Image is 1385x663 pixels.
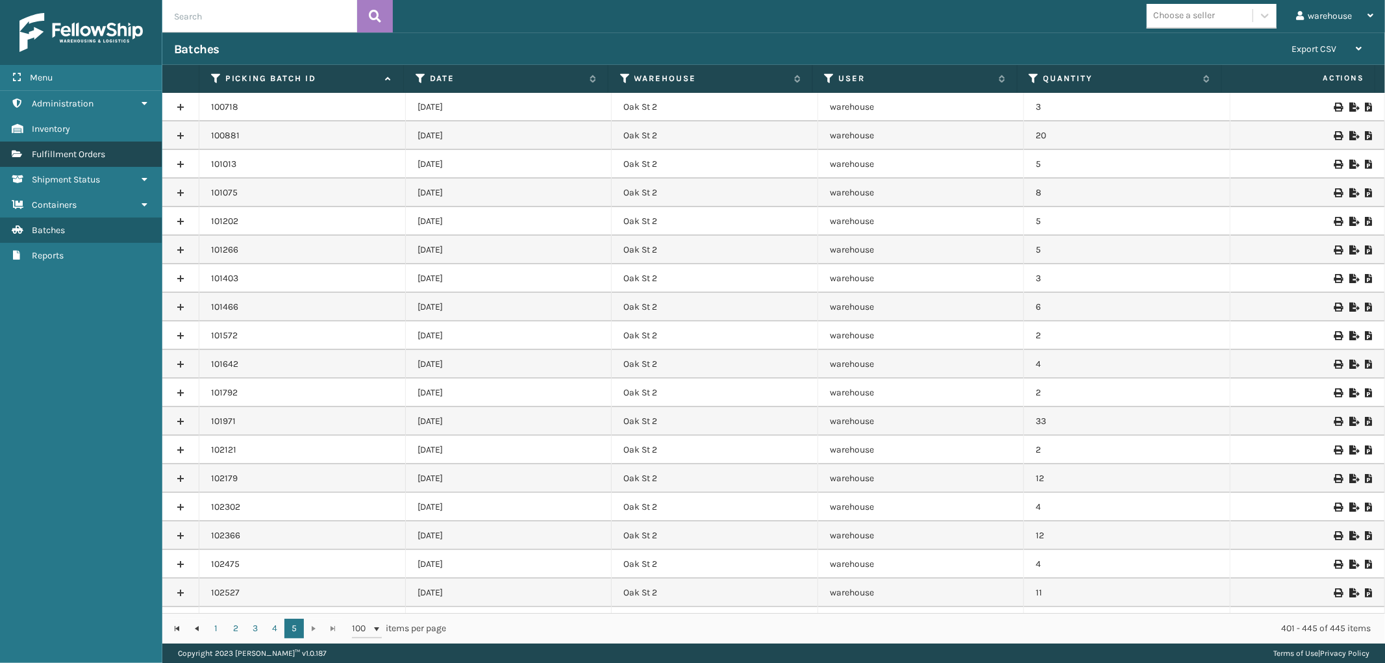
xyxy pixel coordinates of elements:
td: 33 [1024,407,1230,436]
i: Print Picklist Labels [1334,131,1341,140]
span: Actions [1226,68,1372,89]
td: 102302 [199,493,406,521]
td: warehouse [818,607,1025,636]
i: Export to .xls [1349,160,1357,169]
td: warehouse [818,436,1025,464]
i: Print Picklist Labels [1334,531,1341,540]
td: 102366 [199,521,406,550]
label: Quantity [1043,73,1197,84]
td: 5 [1024,236,1230,264]
td: warehouse [818,464,1025,493]
span: Go to the first page [172,623,182,634]
td: Oak St 2 [612,350,818,379]
td: 2 [1024,436,1230,464]
td: 101466 [199,293,406,321]
td: Oak St 2 [612,550,818,579]
div: | [1273,644,1369,663]
i: Print Picklist Labels [1334,303,1341,312]
td: 6 [1024,293,1230,321]
td: 101572 [199,321,406,350]
td: Oak St 2 [612,607,818,636]
td: [DATE] [406,521,612,550]
td: 20 [1024,121,1230,150]
i: Print Picklist [1365,103,1373,112]
i: Print Picklist Labels [1334,245,1341,255]
a: 2 [226,619,245,638]
div: 401 - 445 of 445 items [465,622,1371,635]
img: logo [19,13,143,52]
td: Oak St 2 [612,264,818,293]
span: Shipment Status [32,174,100,185]
td: 4 [1024,550,1230,579]
i: Print Picklist Labels [1334,588,1341,597]
i: Export to .xls [1349,188,1357,197]
i: Print Picklist Labels [1334,274,1341,283]
i: Print Picklist Labels [1334,560,1341,569]
i: Export to .xls [1349,245,1357,255]
td: Oak St 2 [612,179,818,207]
td: Oak St 2 [612,293,818,321]
a: 5 [284,619,304,638]
span: Export CSV [1291,44,1336,55]
td: 12 [1024,464,1230,493]
td: Oak St 2 [612,521,818,550]
i: Print Picklist [1365,474,1373,483]
td: warehouse [818,93,1025,121]
td: [DATE] [406,464,612,493]
td: warehouse [818,550,1025,579]
i: Print Picklist [1365,588,1373,597]
a: Go to the first page [168,619,187,638]
a: Privacy Policy [1320,649,1369,658]
span: Batches [32,225,65,236]
i: Print Picklist [1365,245,1373,255]
i: Print Picklist Labels [1334,217,1341,226]
td: warehouse [818,521,1025,550]
i: Print Picklist Labels [1334,103,1341,112]
span: Reports [32,250,64,261]
td: [DATE] [406,607,612,636]
td: warehouse [818,407,1025,436]
td: warehouse [818,121,1025,150]
i: Print Picklist [1365,417,1373,426]
i: Export to .xls [1349,588,1357,597]
td: warehouse [818,350,1025,379]
td: [DATE] [406,293,612,321]
td: [DATE] [406,550,612,579]
td: warehouse [818,264,1025,293]
td: [DATE] [406,264,612,293]
i: Print Picklist [1365,445,1373,455]
label: Warehouse [634,73,788,84]
span: Inventory [32,123,70,134]
i: Export to .xls [1349,531,1357,540]
td: warehouse [818,207,1025,236]
td: 102623 [199,607,406,636]
div: Choose a seller [1153,9,1215,23]
a: 1 [206,619,226,638]
td: [DATE] [406,236,612,264]
td: [DATE] [406,207,612,236]
i: Export to .xls [1349,474,1357,483]
i: Print Picklist [1365,331,1373,340]
a: 4 [265,619,284,638]
td: 102179 [199,464,406,493]
h3: Batches [174,42,219,57]
td: 101642 [199,350,406,379]
td: 101013 [199,150,406,179]
span: 100 [352,622,371,635]
span: Containers [32,199,77,210]
td: 4 [1024,350,1230,379]
i: Print Picklist Labels [1334,417,1341,426]
td: 101403 [199,264,406,293]
i: Print Picklist [1365,388,1373,397]
span: Menu [30,72,53,83]
i: Print Picklist Labels [1334,331,1341,340]
i: Print Picklist Labels [1334,474,1341,483]
td: Oak St 2 [612,379,818,407]
i: Export to .xls [1349,274,1357,283]
td: 3 [1024,93,1230,121]
td: [DATE] [406,121,612,150]
i: Print Picklist [1365,131,1373,140]
i: Print Picklist Labels [1334,360,1341,369]
td: 4 [1024,493,1230,521]
td: warehouse [818,379,1025,407]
